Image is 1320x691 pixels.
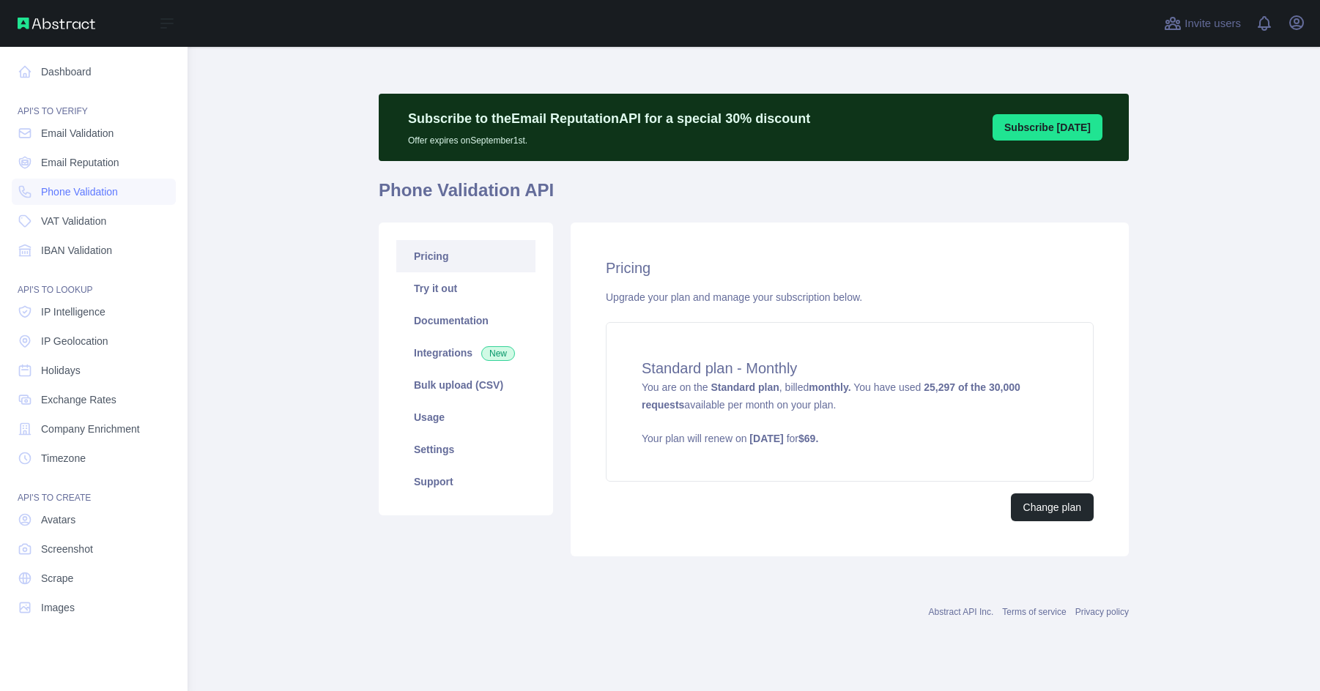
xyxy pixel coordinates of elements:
[12,594,176,621] a: Images
[12,386,176,413] a: Exchange Rates
[396,272,535,305] a: Try it out
[12,237,176,264] a: IBAN Validation
[12,328,176,354] a: IP Geolocation
[41,392,116,407] span: Exchange Rates
[12,357,176,384] a: Holidays
[12,179,176,205] a: Phone Validation
[12,474,176,504] div: API'S TO CREATE
[12,120,176,146] a: Email Validation
[396,240,535,272] a: Pricing
[12,507,176,533] a: Avatars
[12,299,176,325] a: IP Intelligence
[749,433,783,444] strong: [DATE]
[41,155,119,170] span: Email Reputation
[12,88,176,117] div: API'S TO VERIFY
[396,369,535,401] a: Bulk upload (CSV)
[12,59,176,85] a: Dashboard
[809,381,850,393] strong: monthly.
[41,600,75,615] span: Images
[642,431,1058,446] p: Your plan will renew on for
[929,607,994,617] a: Abstract API Inc.
[606,290,1094,305] div: Upgrade your plan and manage your subscription below.
[41,451,86,466] span: Timezone
[481,346,515,361] span: New
[12,416,176,442] a: Company Enrichment
[41,334,108,348] span: IP Geolocation
[12,266,176,296] div: API'S TO LOOKUP
[606,258,1094,278] h2: Pricing
[41,363,81,378] span: Holidays
[41,542,93,556] span: Screenshot
[41,243,112,258] span: IBAN Validation
[41,126,114,141] span: Email Validation
[41,422,140,436] span: Company Enrichment
[41,184,118,199] span: Phone Validation
[396,466,535,498] a: Support
[1002,607,1066,617] a: Terms of service
[1075,607,1129,617] a: Privacy policy
[396,433,535,466] a: Settings
[642,358,1058,378] h4: Standard plan - Monthly
[1161,12,1244,35] button: Invite users
[408,108,810,129] p: Subscribe to the Email Reputation API for a special 30 % discount
[396,305,535,337] a: Documentation
[396,401,535,433] a: Usage
[711,381,779,393] strong: Standard plan
[41,214,106,228] span: VAT Validation
[408,129,810,146] p: Offer expires on September 1st.
[642,381,1020,411] strong: 25,297 of the 30,000 requests
[798,433,818,444] strong: $ 69 .
[12,536,176,562] a: Screenshot
[41,305,105,319] span: IP Intelligence
[993,114,1102,141] button: Subscribe [DATE]
[41,512,75,527] span: Avatars
[1184,15,1241,32] span: Invite users
[41,571,73,586] span: Scrape
[642,381,1058,446] span: You are on the , billed You have used available per month on your plan.
[12,208,176,234] a: VAT Validation
[1011,493,1094,521] button: Change plan
[379,179,1129,214] h1: Phone Validation API
[12,445,176,471] a: Timezone
[12,565,176,591] a: Scrape
[396,337,535,369] a: Integrations New
[18,18,95,29] img: Abstract API
[12,149,176,176] a: Email Reputation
